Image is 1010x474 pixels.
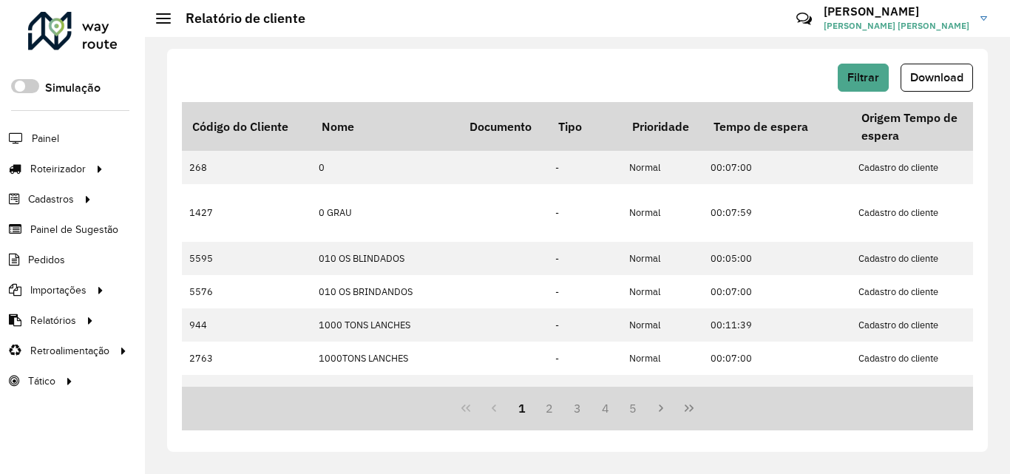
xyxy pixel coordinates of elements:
button: 3 [563,394,592,422]
td: Normal [622,242,703,275]
span: Filtrar [847,71,879,84]
button: Download [901,64,973,92]
td: - [548,184,622,242]
td: Cadastro do cliente [851,184,999,242]
td: 1000 TONS LANCHES [311,308,459,342]
td: Cadastro do cliente [851,375,999,408]
td: Normal [622,275,703,308]
td: Cadastro do cliente [851,342,999,375]
h2: Relatório de cliente [171,10,305,27]
td: Cadastro do cliente [851,308,999,342]
td: 0 GRAU [311,184,459,242]
td: Cadastro do cliente [851,242,999,275]
td: 00:00:00 [703,375,851,408]
th: Documento [459,102,548,151]
th: Tipo [548,102,622,151]
td: 0 [311,151,459,184]
td: 010 OS BRINDANDOS [311,275,459,308]
span: Painel [32,131,59,146]
button: 4 [592,394,620,422]
td: 5595 [182,242,311,275]
td: 00:07:59 [703,184,851,242]
span: Importações [30,282,87,298]
button: 5 [620,394,648,422]
td: 2763 [182,342,311,375]
h3: [PERSON_NAME] [824,4,969,18]
td: 00:05:00 [703,242,851,275]
td: Normal [622,151,703,184]
td: - [548,342,622,375]
td: 010 OS BLINDADOS [311,242,459,275]
td: Normal [622,184,703,242]
button: Filtrar [838,64,889,92]
td: 00:07:00 [703,275,851,308]
td: 00:11:39 [703,308,851,342]
td: Cadastro do cliente [851,275,999,308]
td: Normal [622,342,703,375]
span: Roteirizador [30,161,86,177]
td: - [548,308,622,342]
span: Tático [28,373,55,389]
th: Origem Tempo de espera [851,102,999,151]
button: Next Page [647,394,675,422]
td: 00:07:00 [703,151,851,184]
td: 1000TONS LANCHES [311,342,459,375]
span: Pedidos [28,252,65,268]
td: 944 [182,308,311,342]
td: - [548,242,622,275]
td: - [548,275,622,308]
td: Normal [622,308,703,342]
span: Download [910,71,963,84]
td: 1427 [182,184,311,242]
td: 101GRAU [311,375,459,408]
span: [PERSON_NAME] [PERSON_NAME] [824,19,969,33]
td: Cadastro do cliente [851,151,999,184]
label: Simulação [45,79,101,97]
button: Last Page [675,394,703,422]
td: 268 [182,151,311,184]
td: 00:07:00 [703,342,851,375]
td: - [548,151,622,184]
span: Cadastros [28,192,74,207]
span: Retroalimentação [30,343,109,359]
button: 1 [508,394,536,422]
th: Tempo de espera [703,102,851,151]
td: - [548,375,622,408]
td: Normal [622,375,703,408]
span: Painel de Sugestão [30,222,118,237]
th: Nome [311,102,459,151]
th: Prioridade [622,102,703,151]
td: 5576 [182,275,311,308]
button: 2 [535,394,563,422]
a: Contato Rápido [788,3,820,35]
td: 3649 [182,375,311,408]
span: Relatórios [30,313,76,328]
th: Código do Cliente [182,102,311,151]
